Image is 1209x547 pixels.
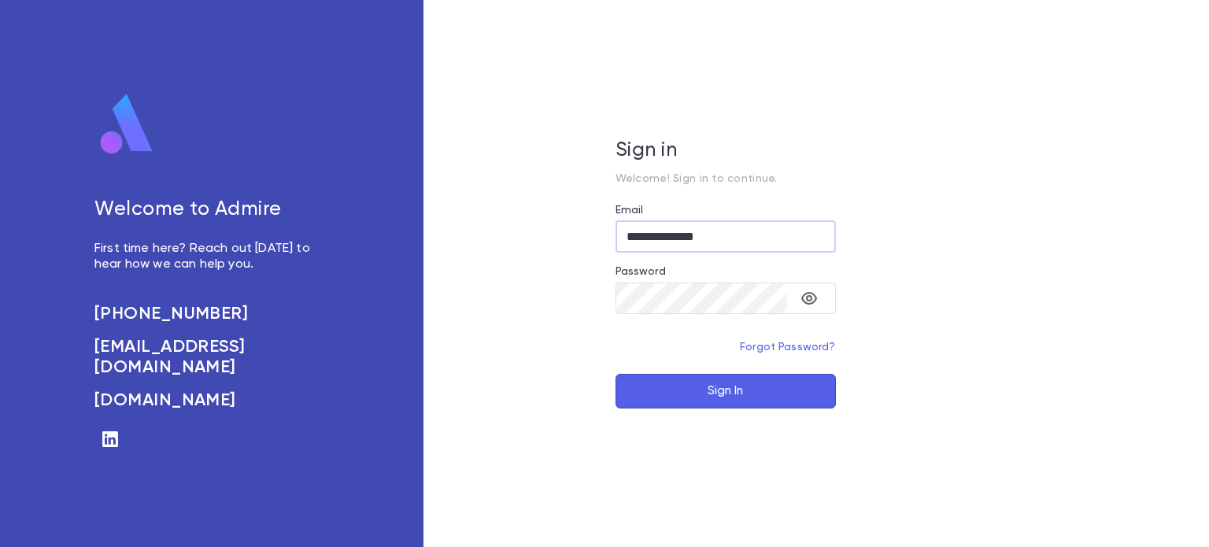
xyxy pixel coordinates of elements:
[94,304,327,324] a: [PHONE_NUMBER]
[616,265,666,278] label: Password
[94,390,327,411] a: [DOMAIN_NAME]
[793,283,825,314] button: toggle password visibility
[616,139,836,163] h5: Sign in
[616,374,836,408] button: Sign In
[94,198,327,222] h5: Welcome to Admire
[616,172,836,185] p: Welcome! Sign in to continue.
[740,342,836,353] a: Forgot Password?
[94,241,327,272] p: First time here? Reach out [DATE] to hear how we can help you.
[94,93,159,156] img: logo
[616,204,644,216] label: Email
[94,337,327,378] a: [EMAIL_ADDRESS][DOMAIN_NAME]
